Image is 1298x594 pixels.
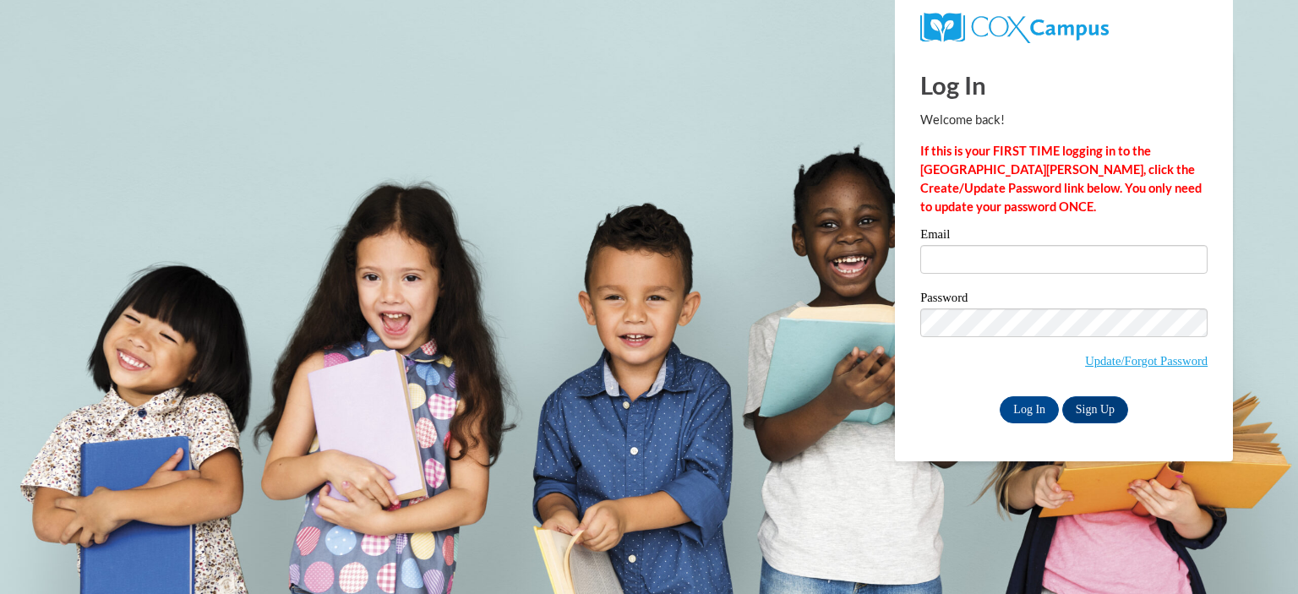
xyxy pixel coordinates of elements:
[920,68,1208,102] h1: Log In
[920,19,1109,34] a: COX Campus
[920,292,1208,308] label: Password
[1085,354,1208,368] a: Update/Forgot Password
[920,144,1202,214] strong: If this is your FIRST TIME logging in to the [GEOGRAPHIC_DATA][PERSON_NAME], click the Create/Upd...
[920,111,1208,129] p: Welcome back!
[1000,396,1059,423] input: Log In
[920,13,1109,43] img: COX Campus
[1062,396,1128,423] a: Sign Up
[920,228,1208,245] label: Email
